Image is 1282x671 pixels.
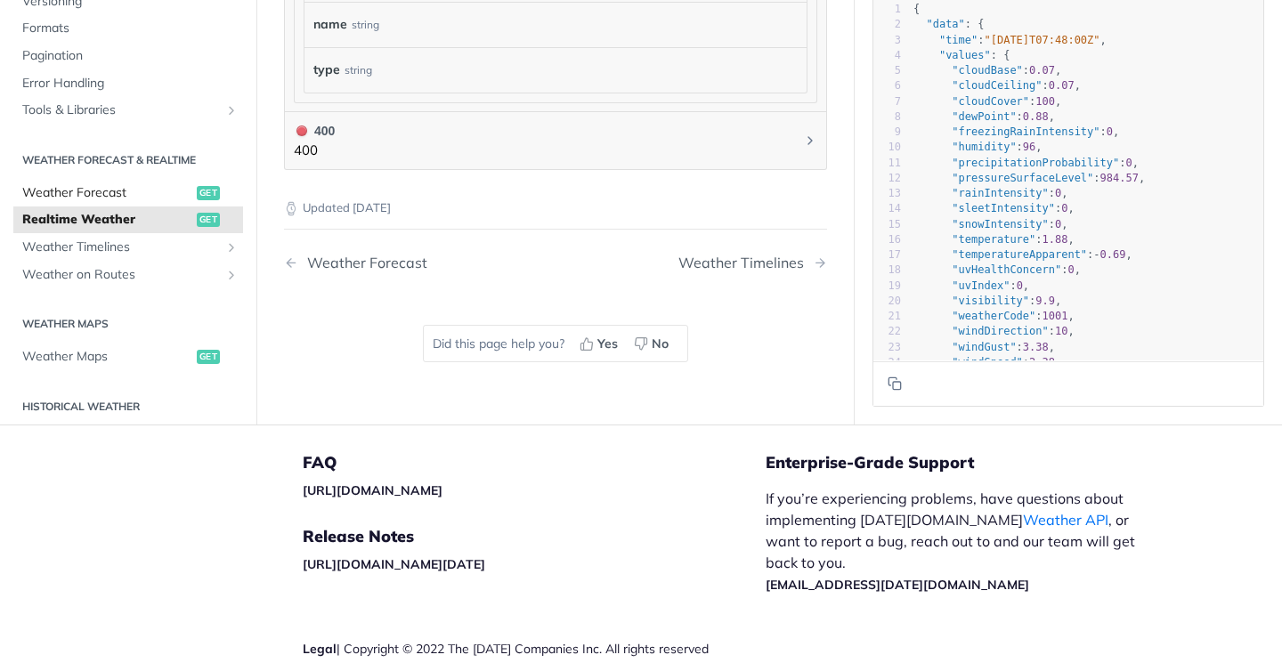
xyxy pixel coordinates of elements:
[1061,202,1067,214] span: 0
[873,48,901,63] div: 4
[873,63,901,78] div: 5
[1017,279,1023,292] span: 0
[873,355,901,370] div: 24
[913,79,1081,92] span: : ,
[1029,356,1055,368] span: 2.38
[913,110,1055,123] span: : ,
[873,2,901,17] div: 1
[1107,125,1113,138] span: 0
[913,18,985,30] span: : {
[1049,79,1075,92] span: 0.07
[913,341,1055,353] span: : ,
[284,237,827,289] nav: Pagination Controls
[284,199,827,217] p: Updated [DATE]
[913,202,1075,214] span: : ,
[224,268,239,282] button: Show subpages for Weather on Routes
[22,184,192,202] span: Weather Forecast
[597,335,618,353] span: Yes
[873,109,901,125] div: 8
[1100,172,1139,184] span: 984.57
[803,133,817,148] svg: Chevron
[13,70,243,97] a: Error Handling
[952,79,1042,92] span: "cloudCeiling"
[13,97,243,124] a: Tools & LibrariesShow subpages for Tools & Libraries
[303,452,766,473] h5: FAQ
[1093,248,1099,261] span: -
[1029,64,1055,77] span: 0.07
[952,218,1048,230] span: "snowIntensity"
[873,125,901,140] div: 9
[952,125,1099,138] span: "freezingRainIntensity"
[873,156,901,171] div: 11
[952,341,1016,353] span: "windGust"
[952,157,1119,169] span: "precipitationProbability"
[952,233,1035,246] span: "temperature"
[224,240,239,255] button: Show subpages for Weather Timelines
[303,640,766,658] div: | Copyright © 2022 The [DATE] Companies Inc. All rights reserved
[13,262,243,288] a: Weather on RoutesShow subpages for Weather on Routes
[913,310,1075,322] span: : ,
[22,75,239,93] span: Error Handling
[952,172,1093,184] span: "pressureSurfaceLevel"
[313,12,347,37] label: name
[873,171,901,186] div: 12
[13,234,243,261] a: Weather TimelinesShow subpages for Weather Timelines
[294,121,817,161] button: 400 400400
[284,255,516,271] a: Previous Page: Weather Forecast
[913,248,1132,261] span: : ,
[913,3,920,15] span: {
[573,330,628,357] button: Yes
[678,255,827,271] a: Next Page: Weather Timelines
[952,141,1016,153] span: "humidity"
[873,263,901,278] div: 18
[913,279,1029,292] span: : ,
[13,316,243,332] h2: Weather Maps
[296,125,307,136] span: 400
[766,488,1154,594] p: If you’re experiencing problems, have questions about implementing [DATE][DOMAIN_NAME] , or want ...
[873,17,901,32] div: 2
[913,141,1043,153] span: : ,
[1125,157,1132,169] span: 0
[13,344,243,370] a: Weather Mapsget
[913,34,1107,46] span: : ,
[913,125,1119,138] span: : ,
[913,49,1010,61] span: : {
[952,95,1029,108] span: "cloudCover"
[873,324,901,339] div: 22
[13,16,243,43] a: Formats
[303,526,766,547] h5: Release Notes
[22,238,220,256] span: Weather Timelines
[913,218,1068,230] span: : ,
[873,294,901,309] div: 20
[873,33,901,48] div: 3
[913,233,1075,246] span: : ,
[913,187,1068,199] span: : ,
[952,248,1087,261] span: "temperatureApparent"
[952,356,1022,368] span: "windSpeed"
[873,94,901,109] div: 7
[628,330,678,357] button: No
[873,247,901,263] div: 17
[1055,187,1061,199] span: 0
[952,310,1035,322] span: "weatherCode"
[985,34,1100,46] span: "[DATE]T07:48:00Z"
[197,186,220,200] span: get
[926,18,964,30] span: "data"
[873,186,901,201] div: 13
[952,187,1048,199] span: "rainIntensity"
[22,348,192,366] span: Weather Maps
[913,356,1055,368] span: :
[766,452,1182,473] h5: Enterprise-Grade Support
[913,64,1061,77] span: : ,
[1055,325,1067,337] span: 10
[1055,218,1061,230] span: 0
[303,641,337,657] a: Legal
[13,206,243,233] a: Realtime Weatherget
[913,172,1145,184] span: : ,
[303,556,485,572] a: [URL][DOMAIN_NAME][DATE]
[13,180,243,206] a: Weather Forecastget
[197,350,220,364] span: get
[13,399,243,415] h2: Historical Weather
[22,211,192,229] span: Realtime Weather
[766,577,1029,593] a: [EMAIL_ADDRESS][DATE][DOMAIN_NAME]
